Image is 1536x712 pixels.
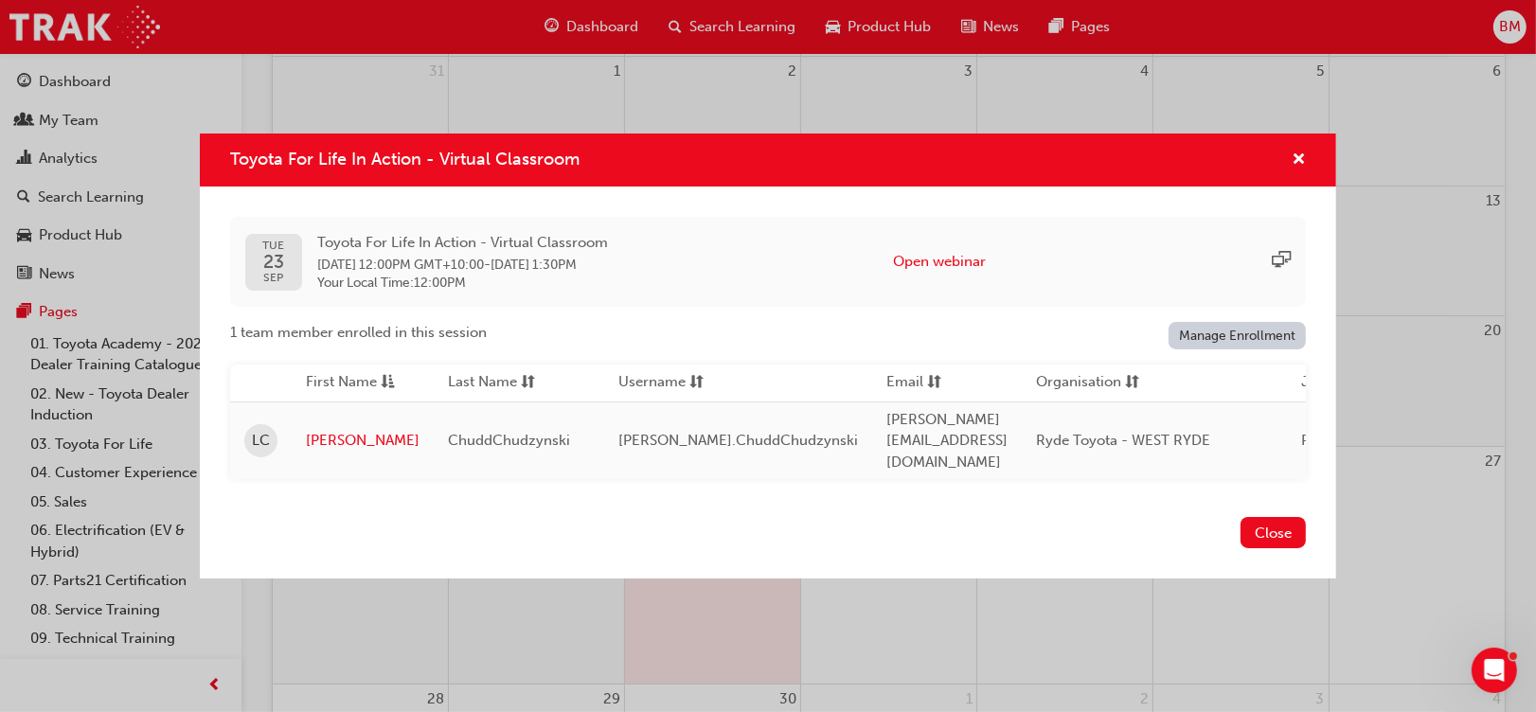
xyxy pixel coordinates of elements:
[618,371,723,395] button: Usernamesorting-icon
[618,371,686,395] span: Username
[263,272,285,284] span: SEP
[448,371,517,395] span: Last Name
[263,240,285,252] span: TUE
[306,371,410,395] button: First Nameasc-icon
[1036,371,1140,395] button: Organisationsorting-icon
[317,232,608,254] span: Toyota For Life In Action - Virtual Classroom
[1036,432,1210,449] span: Ryde Toyota - WEST RYDE
[448,371,552,395] button: Last Namesorting-icon
[200,133,1336,578] div: Toyota For Life In Action - Virtual Classroom
[927,371,941,395] span: sorting-icon
[317,275,608,292] span: Your Local Time : 12:00PM
[886,411,1008,471] span: [PERSON_NAME][EMAIL_ADDRESS][DOMAIN_NAME]
[1036,371,1121,395] span: Organisation
[230,149,580,169] span: Toyota For Life In Action - Virtual Classroom
[1472,648,1517,693] iframe: Intercom live chat
[263,252,285,272] span: 23
[894,251,987,273] button: Open webinar
[381,371,395,395] span: asc-icon
[1301,371,1383,395] span: Job Position
[1241,517,1306,548] button: Close
[618,432,858,449] span: [PERSON_NAME].ChuddChudzynski
[1292,152,1306,169] span: cross-icon
[1301,432,1383,449] span: Receptionist
[1301,371,1405,395] button: Job Positionsorting-icon
[306,430,420,452] a: [PERSON_NAME]
[1169,322,1307,349] a: Manage Enrollment
[317,257,484,273] span: 23 Sep 2025 12:00PM GMT+10:00
[1125,371,1139,395] span: sorting-icon
[317,232,608,292] div: -
[886,371,991,395] button: Emailsorting-icon
[521,371,535,395] span: sorting-icon
[689,371,704,395] span: sorting-icon
[1272,251,1291,273] span: sessionType_ONLINE_URL-icon
[306,371,377,395] span: First Name
[448,432,570,449] span: ChuddChudzynski
[1292,149,1306,172] button: cross-icon
[491,257,577,273] span: 23 Sep 2025 1:30PM
[252,430,270,452] span: LC
[230,322,487,344] span: 1 team member enrolled in this session
[886,371,923,395] span: Email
